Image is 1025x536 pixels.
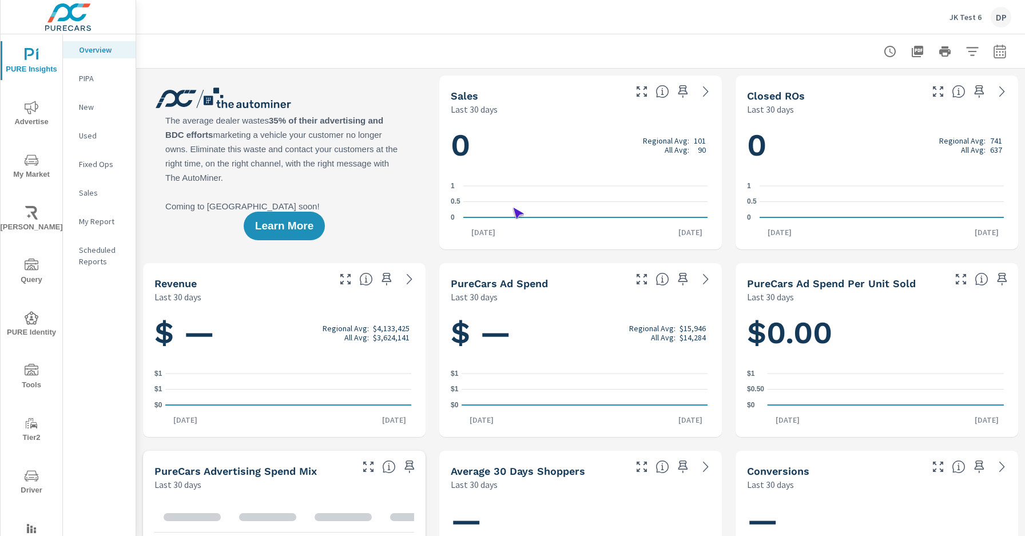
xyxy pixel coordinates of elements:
p: Last 30 days [747,290,794,304]
button: Make Fullscreen [359,458,378,476]
text: $0 [154,401,162,409]
h1: 0 [747,126,1007,165]
span: Learn More [255,221,313,231]
span: Total cost of media for all PureCars channels for the selected dealership group over the selected... [655,272,669,286]
p: [DATE] [670,227,710,238]
span: Tier2 [4,416,59,444]
text: 0.5 [747,198,757,206]
div: Fixed Ops [63,156,136,173]
text: $1 [154,370,162,378]
h5: PureCars Ad Spend [451,277,548,289]
p: 637 [990,145,1002,154]
span: Query [4,259,59,287]
p: Regional Avg: [323,324,369,333]
span: Advertise [4,101,59,129]
button: Learn More [244,212,325,240]
p: 101 [694,136,706,145]
span: Save this to your personalized report [378,270,396,288]
h5: Conversions [747,465,809,477]
text: 1 [451,182,455,190]
a: See more details in report [697,458,715,476]
h5: PureCars Ad Spend Per Unit Sold [747,277,916,289]
div: Overview [63,41,136,58]
p: Regional Avg: [629,324,676,333]
h1: $ — [154,313,414,352]
button: Apply Filters [961,40,984,63]
text: 0.5 [451,198,460,206]
a: See more details in report [993,82,1011,101]
p: All Avg: [651,333,676,342]
a: See more details in report [697,82,715,101]
span: Save this to your personalized report [970,458,988,476]
span: PURE Identity [4,311,59,339]
p: Regional Avg: [939,136,986,145]
button: Make Fullscreen [929,82,947,101]
span: Average cost of advertising per each vehicle sold at the dealer over the selected date range. The... [975,272,988,286]
span: Save this to your personalized report [674,270,692,288]
p: PIPA [79,73,126,84]
text: $0.50 [747,386,764,394]
h1: 0 [451,126,710,165]
p: New [79,101,126,113]
h5: Average 30 Days Shoppers [451,465,585,477]
button: Make Fullscreen [929,458,947,476]
button: Make Fullscreen [633,458,651,476]
span: This table looks at how you compare to the amount of budget you spend per channel as opposed to y... [382,460,396,474]
span: A rolling 30 day total of daily Shoppers on the dealership website, averaged over the selected da... [655,460,669,474]
button: Make Fullscreen [336,270,355,288]
h1: $ — [451,313,710,352]
p: Last 30 days [747,102,794,116]
p: 741 [990,136,1002,145]
button: "Export Report to PDF" [906,40,929,63]
p: Last 30 days [154,478,201,491]
a: See more details in report [697,270,715,288]
button: Make Fullscreen [633,270,651,288]
p: All Avg: [344,333,369,342]
button: Select Date Range [988,40,1011,63]
p: Overview [79,44,126,55]
span: Tools [4,364,59,392]
span: [PERSON_NAME] [4,206,59,234]
a: See more details in report [400,270,419,288]
h5: Revenue [154,277,197,289]
p: JK Test 6 [949,12,982,22]
button: Print Report [933,40,956,63]
p: Sales [79,187,126,198]
text: 0 [747,213,751,221]
div: Scheduled Reports [63,241,136,270]
p: Used [79,130,126,141]
button: Make Fullscreen [633,82,651,101]
span: Save this to your personalized report [993,270,1011,288]
div: Used [63,127,136,144]
span: The number of dealer-specified goals completed by a visitor. [Source: This data is provided by th... [952,460,966,474]
div: My Report [63,213,136,230]
a: See more details in report [993,458,1011,476]
p: 90 [698,145,706,154]
button: Make Fullscreen [952,270,970,288]
h5: Closed ROs [747,90,805,102]
p: My Report [79,216,126,227]
p: [DATE] [374,414,414,426]
p: [DATE] [967,414,1007,426]
span: PURE Insights [4,48,59,76]
span: Total sales revenue over the selected date range. [Source: This data is sourced from the dealer’s... [359,272,373,286]
text: $0 [451,401,459,409]
p: [DATE] [967,227,1007,238]
p: [DATE] [670,414,710,426]
span: Number of vehicles sold by the dealership over the selected date range. [Source: This data is sou... [655,85,669,98]
span: Save this to your personalized report [674,458,692,476]
text: $1 [451,370,459,378]
text: $1 [747,370,755,378]
span: Number of Repair Orders Closed by the selected dealership group over the selected time range. [So... [952,85,966,98]
p: Scheduled Reports [79,244,126,267]
span: Save this to your personalized report [970,82,988,101]
p: All Avg: [961,145,986,154]
text: $0 [747,401,755,409]
div: Sales [63,184,136,201]
text: $1 [154,386,162,394]
p: Last 30 days [451,290,498,304]
p: $3,624,141 [373,333,410,342]
p: $4,133,425 [373,324,410,333]
span: Save this to your personalized report [674,82,692,101]
h5: PureCars Advertising Spend Mix [154,465,317,477]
